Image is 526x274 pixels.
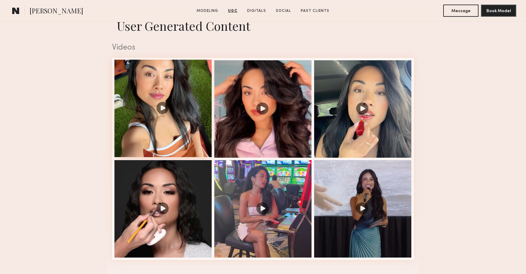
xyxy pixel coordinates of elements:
a: Book Model [481,8,516,13]
a: Digitals [245,8,268,14]
a: Social [273,8,293,14]
button: Book Model [481,5,516,17]
span: [PERSON_NAME] [30,6,83,17]
a: Past Clients [298,8,332,14]
button: Message [443,5,479,17]
h1: User Generated Content [107,18,419,34]
div: Videos [112,44,414,52]
a: Modeling [194,8,221,14]
a: UGC [226,8,240,14]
